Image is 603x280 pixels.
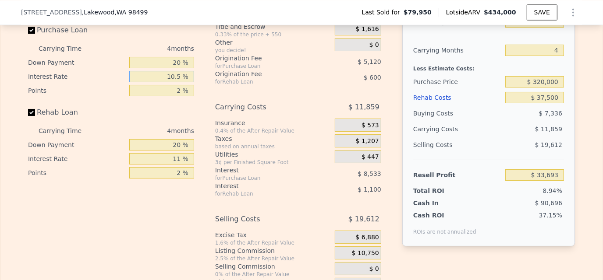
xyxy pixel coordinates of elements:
div: Interest Rate [28,152,126,166]
input: Purchase Loan [28,27,35,34]
span: $ 600 [364,74,381,81]
span: $ 90,696 [535,199,562,206]
div: Carrying Time [39,42,96,56]
div: 0.4% of the After Repair Value [215,127,331,134]
div: Origination Fee [215,54,313,63]
span: $ 1,207 [355,137,379,145]
div: ROIs are not annualized [413,220,476,235]
span: [STREET_ADDRESS] [21,8,82,17]
label: Purchase Loan [28,22,126,38]
span: $ 19,612 [348,211,380,227]
div: Carrying Costs [413,121,468,137]
span: $ 5,120 [358,58,381,65]
div: for Rehab Loan [215,190,313,197]
div: based on annual taxes [215,143,331,150]
div: Title and Escrow [215,22,331,31]
div: Interest Rate [28,70,126,84]
span: $ 447 [362,153,379,161]
div: Buying Costs [413,105,502,121]
div: 2.5% of the After Repair Value [215,255,331,262]
div: Selling Commission [215,262,331,271]
div: Carrying Time [39,124,96,138]
div: Other [215,38,331,47]
div: 0% of the After Repair Value [215,271,331,278]
span: $ 10,750 [352,249,379,257]
div: Listing Commission [215,246,331,255]
div: Cash ROI [413,211,476,220]
div: Selling Costs [413,137,502,153]
span: 8.94% [543,187,562,194]
div: Interest [215,182,313,190]
div: Down Payment [28,56,126,70]
div: for Purchase Loan [215,175,313,182]
div: 4 months [99,124,194,138]
div: Resell Profit [413,167,502,183]
div: Points [28,84,126,98]
label: Rehab Loan [28,105,126,120]
div: you decide! [215,47,331,54]
button: Show Options [564,3,582,21]
span: , WA 98499 [114,9,148,16]
span: $ 6,880 [355,234,379,241]
div: for Purchase Loan [215,63,313,70]
button: SAVE [527,4,557,20]
span: $ 0 [369,41,379,49]
span: $ 8,533 [358,170,381,177]
div: Points [28,166,126,180]
div: Carrying Costs [215,99,313,115]
div: Rehab Costs [413,90,502,105]
div: Selling Costs [215,211,313,227]
div: Down Payment [28,138,126,152]
span: $79,950 [404,8,432,17]
div: 0.33% of the price + 550 [215,31,331,38]
span: 37.15% [539,212,562,219]
div: Purchase Price [413,74,502,90]
div: Interest [215,166,313,175]
span: $ 11,859 [535,126,562,133]
div: Total ROI [413,186,468,195]
span: Last Sold for [362,8,404,17]
div: for Rehab Loan [215,78,313,85]
span: $ 11,859 [348,99,380,115]
span: Lotside ARV [446,8,484,17]
span: $ 573 [362,122,379,129]
span: $ 0 [369,265,379,273]
div: Less Estimate Costs: [413,58,564,74]
span: $ 7,336 [539,110,562,117]
div: 4 months [99,42,194,56]
div: Excise Tax [215,231,331,239]
span: $ 19,612 [535,141,562,148]
div: Carrying Months [413,42,502,58]
div: Origination Fee [215,70,313,78]
span: $ 1,616 [355,25,379,33]
input: Rehab Loan [28,109,35,116]
div: Utilities [215,150,331,159]
div: Taxes [215,134,331,143]
span: $434,000 [484,9,516,16]
div: 1.6% of the After Repair Value [215,239,331,246]
div: 3¢ per Finished Square Foot [215,159,331,166]
span: $ 1,100 [358,186,381,193]
div: Cash In [413,199,468,207]
span: , Lakewood [82,8,148,17]
div: Insurance [215,119,331,127]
